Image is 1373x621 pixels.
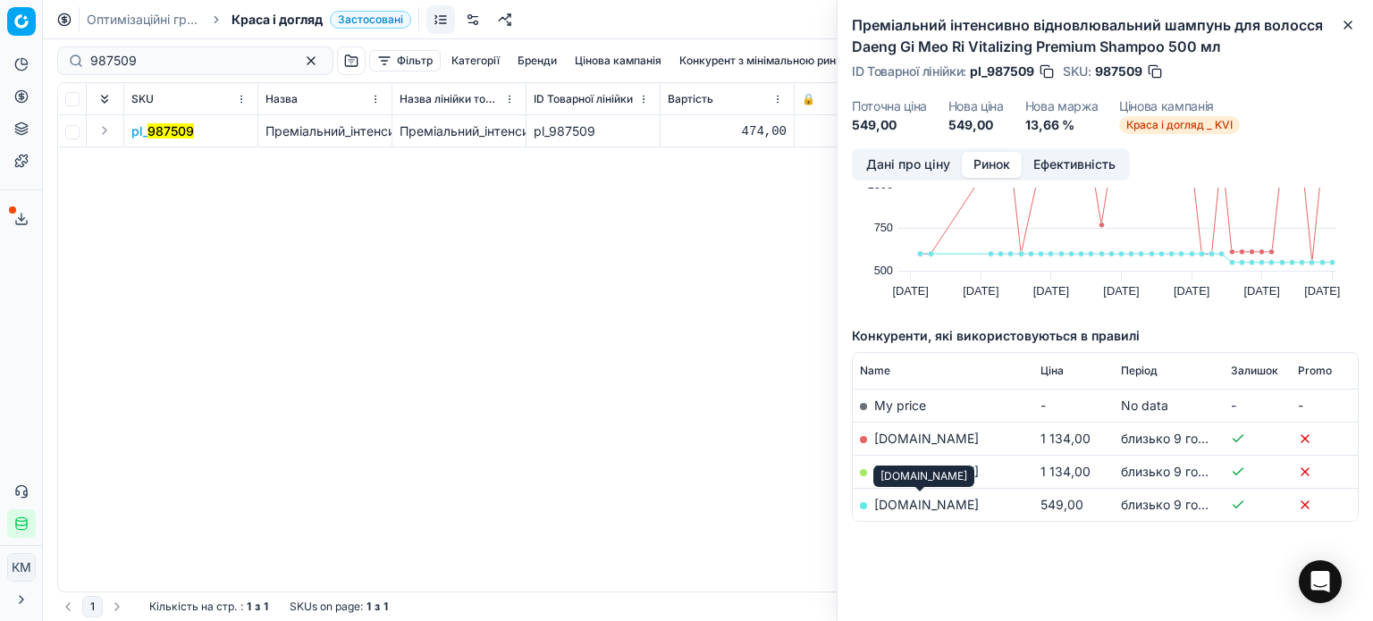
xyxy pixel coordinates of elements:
span: ID Товарної лінійки : [852,65,966,78]
div: Open Intercom Messenger [1299,560,1342,603]
button: Ринок [962,152,1022,178]
strong: з [255,600,260,614]
td: - [1033,389,1114,422]
button: Фільтр [369,50,441,71]
text: [DATE] [1304,284,1340,298]
strong: 1 [383,600,388,614]
text: 500 [874,264,893,277]
nav: pagination [57,596,128,617]
a: [DOMAIN_NAME] [874,497,979,512]
h2: Преміальний інтенсивно відновлювальний шампунь для волосся Daeng Gi Meo Ri Vitalizing Premium Sha... [852,14,1359,57]
text: [DATE] [963,284,998,298]
div: 474,00 [668,122,787,140]
span: pl_ [131,122,194,140]
dd: 549,00 [948,116,1004,134]
span: Краса і догляд [232,11,323,29]
div: : [149,600,268,614]
dt: Цінова кампанія [1119,100,1240,113]
button: Категорії [444,50,507,71]
span: ID Товарної лінійки [534,92,633,106]
button: Expand [94,120,115,141]
span: 1 134,00 [1040,431,1091,446]
button: Ефективність [1022,152,1127,178]
strong: 1 [247,600,251,614]
td: - [1291,389,1358,422]
span: КM [8,554,35,581]
mark: 987509 [147,123,194,138]
text: [DATE] [1174,284,1209,298]
nav: breadcrumb [87,11,411,29]
span: Назва [265,92,298,106]
span: 1 134,00 [1040,464,1091,479]
text: [DATE] [1033,284,1069,298]
span: Застосовані [330,11,411,29]
span: SKU [131,92,154,106]
input: Пошук по SKU або назві [90,52,286,70]
button: pl_987509 [131,122,194,140]
td: No data [1114,389,1224,422]
strong: 1 [264,600,268,614]
button: Цінова кампанія [568,50,669,71]
span: Name [860,364,890,378]
span: 🔒 [802,92,815,106]
span: Ціна [1040,364,1064,378]
button: Go to next page [106,596,128,617]
button: Дані про ціну [855,152,962,178]
div: Преміальний_інтенсивно_відновлювальний_шампунь_для_волосся_Daeng_Gi_Meo_Ri_Vitalizing_Premium_Sha... [400,122,518,140]
button: Expand all [94,88,115,110]
span: Promo [1298,364,1332,378]
a: Оптимізаційні групи [87,11,201,29]
dt: Нова маржа [1025,100,1099,113]
div: pl_987509 [534,122,653,140]
span: Вартість [668,92,713,106]
span: SKU : [1063,65,1091,78]
a: [DOMAIN_NAME] [874,431,979,446]
span: Краса і догляд _ KVI [1119,116,1240,134]
span: Залишок [1231,364,1278,378]
button: Конкурент з мінімальною ринковою ціною [672,50,910,71]
span: Кількість на стр. [149,600,237,614]
strong: з [375,600,380,614]
dt: Поточна ціна [852,100,927,113]
span: 987509 [1095,63,1142,80]
text: 750 [874,221,893,234]
h5: Конкуренти, які використовуються в правилі [852,327,1359,345]
span: близько 9 годин тому [1121,497,1254,512]
strong: 1 [366,600,371,614]
button: Go to previous page [57,596,79,617]
button: Бренди [510,50,564,71]
a: [DOMAIN_NAME] [874,464,979,479]
span: pl_987509 [970,63,1034,80]
dt: Нова ціна [948,100,1004,113]
dd: 13,66 % [1025,116,1099,134]
button: КM [7,553,36,582]
span: Преміальний_інтенсивно_відновлювальний_шампунь_для_волосся_Daeng_Gi_Meo_Ri_Vitalizing_Premium_Sha... [265,123,1007,138]
span: My price [874,398,926,413]
text: [DATE] [893,284,929,298]
dd: 549,00 [852,116,927,134]
div: [DOMAIN_NAME] [873,466,974,487]
span: SKUs on page : [290,600,363,614]
span: 549,00 [1040,497,1083,512]
button: 1 [82,596,103,617]
td: - [1224,389,1291,422]
text: [DATE] [1244,284,1280,298]
span: близько 9 годин тому [1121,464,1254,479]
span: Краса і доглядЗастосовані [232,11,411,29]
span: близько 9 годин тому [1121,431,1254,446]
text: [DATE] [1103,284,1139,298]
span: Назва лінійки товарів [400,92,501,106]
span: Період [1121,364,1158,378]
